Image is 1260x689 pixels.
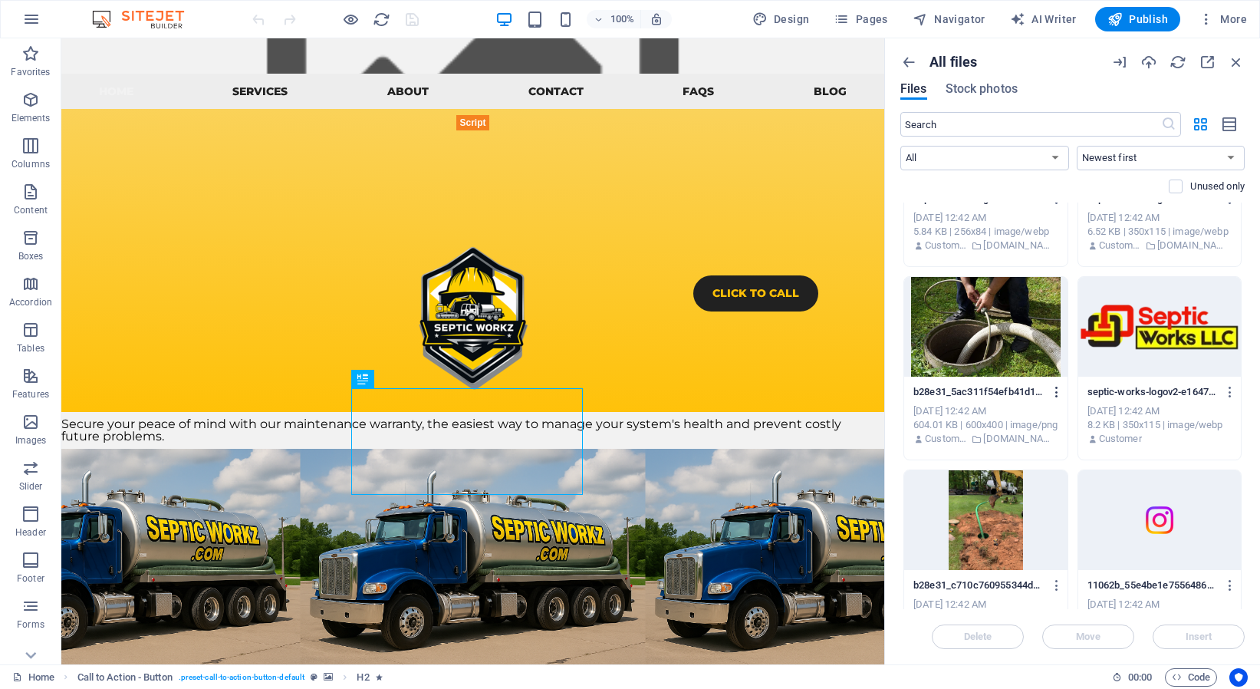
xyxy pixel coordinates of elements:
button: Click here to leave preview mode and continue editing [341,10,360,28]
i: Reload page [373,11,390,28]
div: Design (Ctrl+Alt+Y) [746,7,816,31]
div: [DATE] 12:42 AM [913,211,1058,225]
button: More [1193,7,1253,31]
span: More [1199,12,1247,27]
p: Elements [12,112,51,124]
i: Maximize [1199,54,1216,71]
span: Design [752,12,810,27]
a: Click to cancel selection. Double-click to open Pages [12,668,54,687]
i: This element contains a background [324,673,333,681]
div: 5.84 KB | 256x84 | image/webp [913,225,1058,239]
p: Content [14,204,48,216]
p: b28e31_5ac311f54efb41d19a581207f3e40cb8mv2-OhAbP0988R1wwuwv_B3ajA.png [913,385,1044,399]
p: septic-works-logov2-e1647464432685-y5-0tnv5ygJ3mqQ7pqyHQQ.webp [1087,385,1218,399]
button: Publish [1095,7,1180,31]
button: reload [372,10,390,28]
button: 100% [587,10,641,28]
h6: Session time [1112,668,1153,687]
span: Pages [834,12,887,27]
p: Accordion [9,296,52,308]
i: This element is a customizable preset [311,673,317,681]
div: 8.2 KB | 350x115 | image/webp [1087,418,1232,432]
p: Customer [925,239,967,252]
span: Call to Action - Button [77,668,173,687]
img: Editor Logo [88,10,203,28]
i: URL import [1111,54,1128,71]
div: By: Customer | Folder: www.septicworksllc.com [913,239,1058,252]
span: Files [900,80,927,98]
i: Upload [1140,54,1157,71]
div: By: Customer | Folder: www.septicworksllc.com [913,432,1058,446]
span: Navigator [913,12,985,27]
h6: 100% [610,10,634,28]
i: Element contains an animation [376,673,383,681]
i: Show all folders [900,54,917,71]
div: [DATE] 12:42 AM [1087,404,1232,418]
p: Tables [17,342,44,354]
button: Design [746,7,816,31]
div: [DATE] 12:42 AM [913,598,1058,612]
div: By: Customer | Folder: www.septicworksllc.com [1087,239,1232,252]
p: Boxes [18,250,44,262]
span: 00 00 [1128,668,1152,687]
button: Navigator [906,7,992,31]
p: [DOMAIN_NAME] [1157,239,1232,252]
div: 604.01 KB | 600x400 | image/png [913,418,1058,432]
i: Reload [1170,54,1186,71]
input: Search [900,112,1161,137]
button: AI Writer [1004,7,1083,31]
p: All files [929,54,977,71]
p: Footer [17,572,44,585]
p: Features [12,388,49,401]
p: b28e31_c710c760955344d9b26b101e728adaf3mv2-KQLPcqjWj9Kqd6HFwhkP1Q.png [913,579,1044,592]
p: Forms [17,618,44,631]
span: Stock photos [946,80,1018,98]
p: Favorites [11,66,50,78]
div: [DATE] 12:42 AM [1087,598,1232,612]
div: [DATE] 12:42 AM [1087,211,1232,225]
div: [DATE] 12:42 AM [913,404,1058,418]
i: Close [1228,54,1245,71]
p: [DOMAIN_NAME] [983,239,1058,252]
button: Pages [827,7,893,31]
nav: breadcrumb [77,668,383,687]
p: Images [15,434,47,447]
p: Slider [19,480,43,493]
p: Columns [12,158,50,170]
span: : [1139,671,1141,683]
p: Customer [1099,432,1142,446]
span: AI Writer [1010,12,1077,27]
span: Publish [1107,12,1168,27]
div: 6.52 KB | 350x115 | image/webp [1087,225,1232,239]
p: Displays only files that are not in use on the website. Files added during this session can still... [1190,180,1245,193]
span: . preset-call-to-action-button-default [179,668,304,687]
p: Customer [1099,239,1141,252]
button: Usercentrics [1229,668,1248,687]
i: On resize automatically adjust zoom level to fit chosen device. [650,12,663,26]
p: Customer [925,432,967,446]
p: Header [15,526,46,539]
span: Click to select. Double-click to edit [357,668,369,687]
button: Code [1165,668,1217,687]
span: Code [1172,668,1210,687]
p: [DOMAIN_NAME] [983,432,1058,446]
p: 11062b_55e4be1e75564866b6c28290f9a9d271mv2-VI801YHfVrjFZgMsEi5dBg.png [1087,579,1218,592]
